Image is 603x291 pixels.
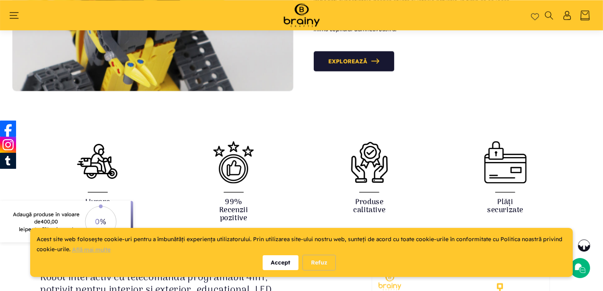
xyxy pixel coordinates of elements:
div: Accept [263,255,298,270]
h3: Livrare rapidă [76,192,119,215]
img: Brainy Crafts [276,2,328,28]
div: Refuz [303,255,336,271]
text: 0% [95,217,106,226]
h3: 99% Recenzii pozitive [212,192,255,223]
summary: Căutați [544,11,554,20]
h3: Plăți securizate [484,192,527,215]
a: Wishlist page link [531,11,539,19]
span: 5% [42,226,49,232]
a: Află mai multe [72,246,111,253]
span: 400,00 lei [19,218,58,232]
p: Adaugă produse în valoare de pentru reducere! [11,211,82,233]
div: Acest site web folosește cookie-uri pentru a îmbunătăți experiența utilizatorului. Prin utilizare... [37,234,566,255]
img: Chat icon [574,262,586,274]
summary: Meniu [13,11,23,20]
a: Explorează [314,51,394,71]
h3: Produse calitative [348,192,391,215]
